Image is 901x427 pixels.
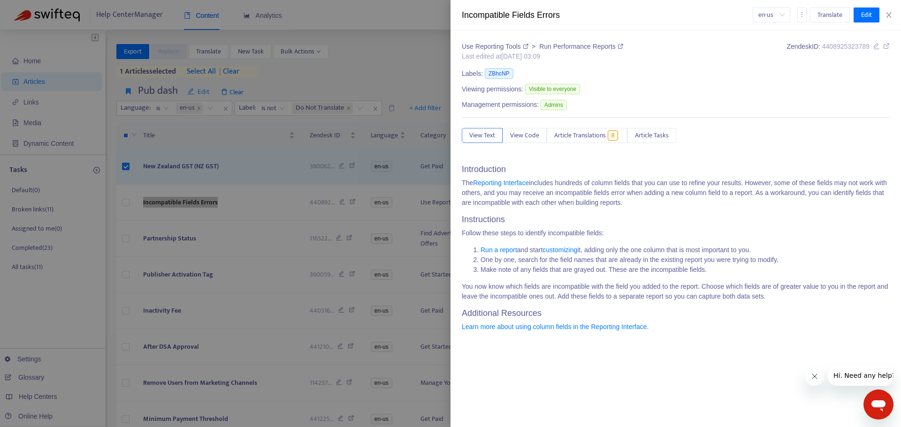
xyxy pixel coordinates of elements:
[510,130,539,141] span: View Code
[462,43,530,50] a: Use Reporting Tools
[481,255,890,265] li: One by one, search for the field names that are already in the existing report you were trying to...
[863,390,893,420] iframe: Button to launch messaging window
[885,11,893,19] span: close
[822,43,870,50] span: 4408925323789
[758,8,785,22] span: en-us
[797,7,807,22] button: more
[462,322,890,332] p: .
[882,11,895,20] button: Close
[810,7,850,22] button: Translate
[473,179,529,187] a: Reporting Interface
[6,7,68,14] span: Hi. Need any help?
[861,10,872,20] span: Edit
[541,100,567,110] span: Admins
[469,130,495,141] span: View Text
[462,42,623,52] div: >
[805,367,824,386] iframe: Close message
[481,246,517,254] a: Run a report
[462,9,753,22] div: Incompatible Fields Errors
[627,128,676,143] button: Article Tasks
[462,282,890,301] p: You now know which fields are incompatible with the field you added to the report. Choose which f...
[828,365,893,386] iframe: Message from company
[539,43,623,50] a: Run Performance Reports
[462,128,503,143] button: View Text
[481,265,890,275] li: Make note of any fields that are grayed out. These are the incompatible fields.
[525,84,580,94] span: Visible to everyone
[547,128,627,143] button: Article Translations8
[462,84,523,94] span: Viewing permissions:
[462,215,890,225] h3: Instructions
[462,308,890,319] h3: Additional Resources
[503,128,547,143] button: View Code
[786,42,890,61] div: Zendesk ID:
[462,178,890,208] p: The includes hundreds of column fields that you can use to refine your results. However, some of ...
[635,130,669,141] span: Article Tasks
[462,165,890,175] h3: Introduction
[542,246,577,254] a: customizing
[799,11,805,18] span: more
[462,323,647,330] a: Learn more about using column fields in the Reporting Interface
[462,228,890,238] p: Follow these steps to identify incompatible fields:
[462,69,483,79] span: Labels:
[485,68,513,79] span: ZBhcNP
[854,7,879,22] button: Edit
[817,10,842,20] span: Translate
[462,52,623,61] div: Last edited at [DATE] 03:09
[608,130,618,141] span: 8
[481,245,890,255] li: and start it, adding only the one column that is most important to you.
[462,100,539,110] span: Management permissions:
[554,130,606,141] span: Article Translations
